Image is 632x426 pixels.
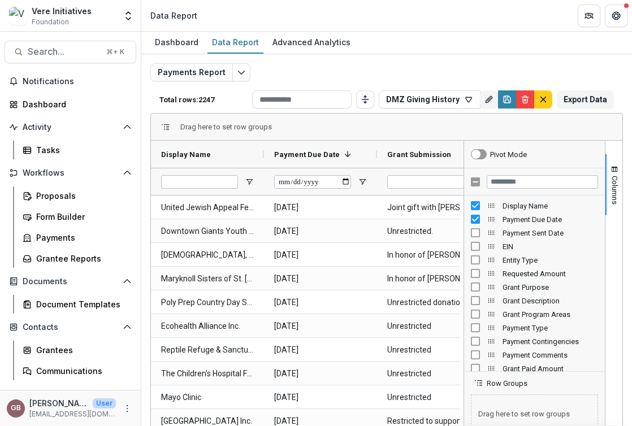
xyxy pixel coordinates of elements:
[464,321,605,334] div: Payment Type Column
[5,95,136,114] a: Dashboard
[503,269,598,278] span: Requested Amount
[464,212,605,226] div: Payment Due Date Column
[464,253,605,267] div: Entity Type Column
[245,177,254,186] button: Open Filter Menu
[464,362,605,375] div: Grant Paid Amount Column
[387,338,480,362] span: Unrestricted
[5,272,136,290] button: Open Documents
[36,253,127,264] div: Grantee Reports
[5,318,136,336] button: Open Contacts
[161,362,254,385] span: The Children's Hospital Foundation
[36,365,127,377] div: Communications
[387,150,451,159] span: Grant Submission
[159,95,248,104] p: Total rows: 2247
[274,338,367,362] span: [DATE]
[120,5,136,27] button: Open entity switcher
[23,323,118,332] span: Contacts
[18,228,136,247] a: Payments
[503,364,598,373] span: Grant Paid Amount
[464,240,605,253] div: EIN Column
[23,98,127,110] div: Dashboard
[516,90,534,108] button: Delete
[503,202,598,210] span: Display Name
[161,338,254,362] span: Reptile Refuge & Sanctuary-Offering Animal Support
[605,5,627,27] button: Get Help
[464,334,605,348] div: Payment Contingencies Column
[36,211,127,223] div: Form Builder
[150,63,233,81] button: Payments Report
[611,176,619,205] span: Columns
[503,351,598,359] span: Payment Comments
[464,280,605,294] div: Grant Purpose Column
[503,242,598,251] span: EIN
[18,341,136,359] a: Grantees
[5,118,136,136] button: Open Activity
[503,337,598,346] span: Payment Contingencies
[464,199,605,212] div: Display Name Column
[18,362,136,380] a: Communications
[93,398,116,408] p: User
[32,17,69,27] span: Foundation
[9,7,27,25] img: Vere Initiatives
[274,196,367,219] span: [DATE]
[18,186,136,205] a: Proposals
[146,7,202,24] nav: breadcrumb
[274,315,367,338] span: [DATE]
[503,229,598,237] span: Payment Sent Date
[180,123,272,131] span: Drag here to set row groups
[464,307,605,321] div: Grant Program Areas Column
[180,123,272,131] div: Row Groups
[29,409,116,419] p: [EMAIL_ADDRESS][DOMAIN_NAME]
[23,123,118,132] span: Activity
[274,267,367,290] span: [DATE]
[5,164,136,182] button: Open Workflows
[161,315,254,338] span: Ecohealth Alliance Inc.
[503,256,598,264] span: Entity Type
[120,402,134,415] button: More
[503,297,598,305] span: Grant Description
[23,77,132,86] span: Notifications
[379,90,481,108] button: DMZ Giving History
[161,150,211,159] span: Display Name
[274,362,367,385] span: [DATE]
[387,362,480,385] span: Unrestricted
[274,291,367,314] span: [DATE]
[161,291,254,314] span: Poly Prep Country Day School
[36,298,127,310] div: Document Templates
[487,175,598,189] input: Filter Columns Input
[104,46,127,58] div: ⌘ + K
[387,244,480,267] span: In honor of [PERSON_NAME]. The purpose is to provide for the care of retired Maryknoll priests.
[557,90,614,108] button: Export Data
[23,277,118,286] span: Documents
[487,379,527,388] span: Row Groups
[387,220,480,243] span: Unrestricted.
[274,175,351,189] input: Payment Due Date Filter Input
[387,175,464,189] input: Grant Submission Filter Input
[18,207,136,226] a: Form Builder
[28,46,99,57] span: Search...
[161,175,238,189] input: Display Name Filter Input
[150,34,203,50] div: Dashboard
[578,5,600,27] button: Partners
[23,389,118,399] span: Data & Reporting
[387,267,480,290] span: In honor of [PERSON_NAME]. The purpose is to provide for the care of retired Maryknoll sisters.
[534,90,552,108] button: default
[11,405,21,412] div: Grace Brown
[232,63,250,81] button: Edit selected report
[274,244,367,267] span: [DATE]
[356,90,374,108] button: Toggle auto height
[480,90,498,108] button: Rename
[358,177,367,186] button: Open Filter Menu
[268,34,355,50] div: Advanced Analytics
[161,196,254,219] span: United Jewish Appeal Federation of [DEMOGRAPHIC_DATA] Philanthropies of NY Inc.
[387,386,480,409] span: Unrestricted
[207,32,263,54] a: Data Report
[18,141,136,159] a: Tasks
[29,397,88,409] p: [PERSON_NAME]
[5,385,136,403] button: Open Data & Reporting
[18,295,136,314] a: Document Templates
[36,190,127,202] div: Proposals
[150,32,203,54] a: Dashboard
[464,294,605,307] div: Grant Description Column
[274,220,367,243] span: [DATE]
